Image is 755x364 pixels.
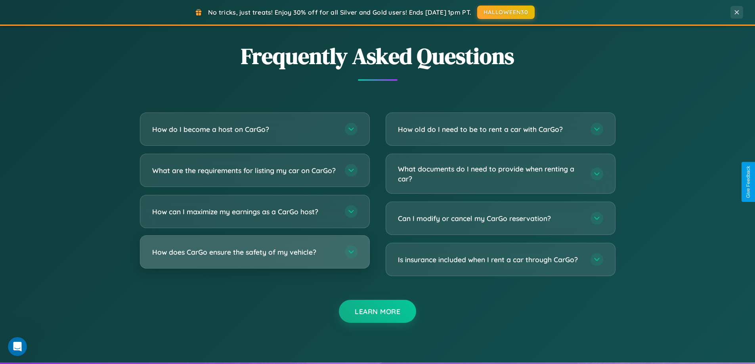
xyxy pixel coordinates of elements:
h3: Can I modify or cancel my CarGo reservation? [398,213,583,223]
h3: Is insurance included when I rent a car through CarGo? [398,255,583,265]
h3: How can I maximize my earnings as a CarGo host? [152,207,337,217]
h2: Frequently Asked Questions [140,41,615,71]
div: Give Feedback [745,166,751,198]
iframe: Intercom live chat [8,337,27,356]
button: Learn More [339,300,416,323]
span: No tricks, just treats! Enjoy 30% off for all Silver and Gold users! Ends [DATE] 1pm PT. [208,8,471,16]
button: HALLOWEEN30 [477,6,535,19]
h3: What documents do I need to provide when renting a car? [398,164,583,183]
h3: How does CarGo ensure the safety of my vehicle? [152,247,337,257]
h3: How old do I need to be to rent a car with CarGo? [398,124,583,134]
h3: How do I become a host on CarGo? [152,124,337,134]
h3: What are the requirements for listing my car on CarGo? [152,166,337,175]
